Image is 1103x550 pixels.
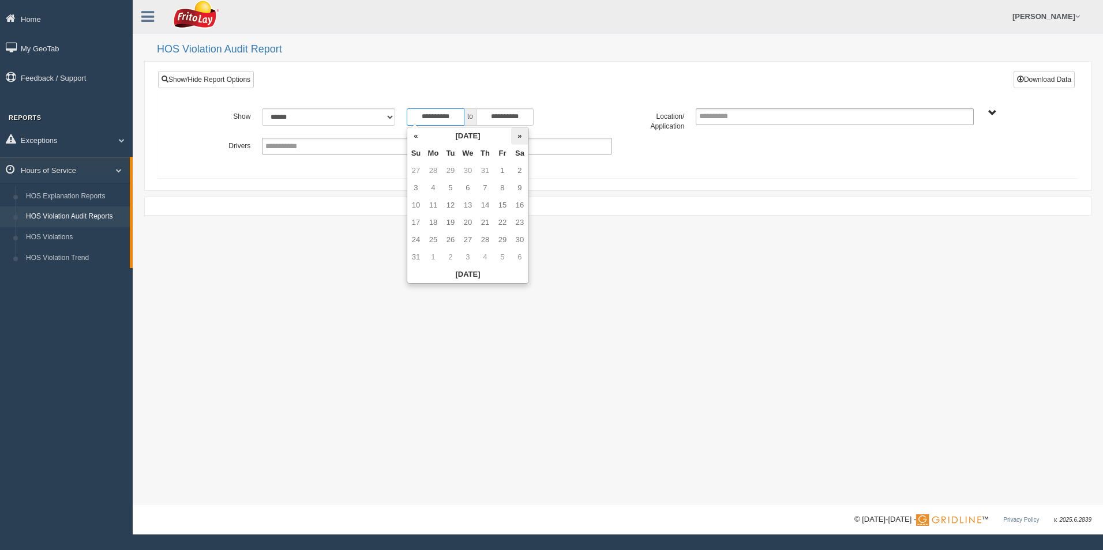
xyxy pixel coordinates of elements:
label: Drivers [184,138,256,152]
td: 28 [477,231,494,248]
th: » [511,127,528,145]
td: 29 [442,162,459,179]
td: 23 [511,214,528,231]
th: We [459,145,477,162]
td: 29 [494,231,511,248]
span: v. 2025.6.2839 [1054,517,1091,523]
td: 14 [477,197,494,214]
th: « [407,127,425,145]
td: 13 [459,197,477,214]
td: 22 [494,214,511,231]
td: 2 [511,162,528,179]
a: HOS Violations [21,227,130,248]
a: Privacy Policy [1003,517,1039,523]
label: Show [184,108,256,122]
td: 3 [459,248,477,266]
td: 7 [477,179,494,197]
label: Location/ Application [618,108,690,132]
th: Mo [425,145,442,162]
td: 19 [442,214,459,231]
div: © [DATE]-[DATE] - ™ [854,514,1091,526]
td: 16 [511,197,528,214]
th: Su [407,145,425,162]
a: HOS Explanation Reports [21,186,130,207]
td: 2 [442,248,459,266]
td: 27 [459,231,477,248]
td: 20 [459,214,477,231]
td: 3 [407,179,425,197]
td: 18 [425,214,442,231]
th: Tu [442,145,459,162]
th: Th [477,145,494,162]
td: 5 [442,179,459,197]
td: 31 [477,162,494,179]
td: 5 [494,248,511,266]
td: 27 [407,162,425,179]
td: 4 [477,248,494,266]
td: 26 [442,231,459,248]
td: 28 [425,162,442,179]
td: 12 [442,197,459,214]
td: 6 [511,248,528,266]
a: HOS Violation Trend [21,248,130,269]
td: 17 [407,214,425,231]
th: Fr [494,145,511,162]
h2: HOS Violation Audit Report [157,44,1091,55]
img: Gridline [916,514,981,526]
span: to [464,108,476,126]
td: 31 [407,248,425,266]
td: 6 [459,179,477,197]
a: Show/Hide Report Options [158,71,254,88]
td: 1 [494,162,511,179]
th: [DATE] [407,266,528,283]
td: 30 [511,231,528,248]
td: 4 [425,179,442,197]
td: 21 [477,214,494,231]
td: 9 [511,179,528,197]
td: 25 [425,231,442,248]
td: 15 [494,197,511,214]
a: HOS Violation Audit Reports [21,206,130,227]
td: 11 [425,197,442,214]
td: 30 [459,162,477,179]
td: 1 [425,248,442,266]
button: Download Data [1014,71,1075,88]
th: [DATE] [425,127,511,145]
td: 8 [494,179,511,197]
th: Sa [511,145,528,162]
td: 24 [407,231,425,248]
td: 10 [407,197,425,214]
